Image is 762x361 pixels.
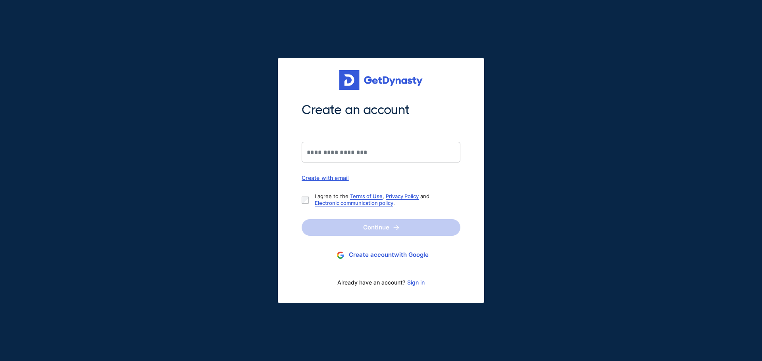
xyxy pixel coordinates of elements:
[302,248,460,262] button: Create accountwith Google
[386,193,419,199] a: Privacy Policy
[302,174,460,181] div: Create with email
[315,193,454,206] p: I agree to the , and .
[407,279,425,286] a: Sign in
[302,274,460,291] div: Already have an account?
[350,193,383,199] a: Terms of Use
[339,70,423,90] img: Get started for free with Dynasty Trust Company
[315,200,393,206] a: Electronic communication policy
[302,102,460,118] span: Create an account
